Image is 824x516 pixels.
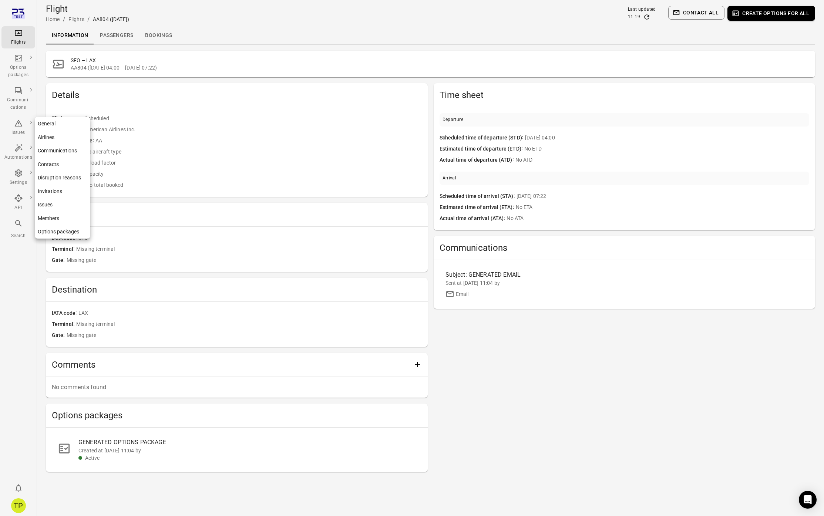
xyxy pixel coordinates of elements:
span: American Airlines Inc. [85,126,421,134]
p: No comments found [52,383,422,392]
span: Missing terminal [76,245,422,253]
span: No capacity [76,170,422,178]
h2: Origin [52,209,422,220]
div: Open Intercom Messenger [799,491,817,509]
div: 11:19 [628,13,640,21]
div: Active [85,454,416,462]
div: Local navigation [46,27,815,44]
h1: Flight [46,3,129,15]
button: Add comment [410,357,425,372]
div: API [4,204,32,212]
span: Estimated time of arrival (ETA) [440,203,516,212]
div: Departure [443,116,464,124]
span: Gate [52,331,67,340]
a: Members [35,212,90,225]
button: Tómas Páll Máté [8,495,29,516]
div: Subject: GENERATED EMAIL [445,270,714,279]
li: / [63,15,65,24]
a: Flights [68,16,84,22]
span: No ATD [515,156,809,164]
span: IATA code [52,309,78,317]
div: Email [456,290,469,298]
span: No aircraft type [84,148,421,156]
span: LAX [78,309,421,317]
button: Create options for all [727,6,815,21]
a: Issues [35,198,90,212]
span: [DATE] 04:00 [525,134,809,142]
span: No ETD [524,145,809,153]
span: No load factor [82,159,421,167]
a: Contacts [35,158,90,171]
a: Invitations [35,185,90,198]
button: Refresh data [643,13,650,21]
div: Arrival [443,175,457,182]
span: No ATA [507,215,809,223]
span: No ETA [516,203,809,212]
div: Search [4,232,32,240]
h2: Options packages [52,409,422,421]
span: Missing gate [67,256,422,264]
a: General [35,117,90,131]
span: Scheduled time of arrival (STA) [440,192,517,200]
span: Gate [52,256,67,264]
div: Issues [4,129,32,136]
span: Estimated time of departure (ETD) [440,145,524,153]
div: Created at [DATE] 11:04 by [78,447,416,454]
span: AA [95,137,422,145]
span: Terminal [52,245,76,253]
a: Communications [35,144,90,158]
div: Flights [4,39,32,46]
span: Scheduled time of departure (STD) [440,134,525,142]
a: Information [46,27,94,44]
a: Bookings [139,27,178,44]
a: Options packages [35,225,90,239]
div: TP [11,498,26,513]
h2: Communications [440,242,810,254]
div: AA804 ([DATE]) [93,16,129,23]
span: Missing terminal [76,320,422,328]
a: Home [46,16,60,22]
div: Last updated [628,6,656,13]
button: Contact all [668,6,724,20]
h2: Destination [52,284,422,296]
span: Flight status [52,115,85,123]
div: Settings [4,179,32,186]
div: Sent at [DATE] 11:04 by [445,279,804,287]
h2: Comments [52,359,410,371]
button: Notifications [11,480,26,495]
nav: Breadcrumbs [46,15,129,24]
h2: Time sheet [440,89,810,101]
div: Options packages [4,64,32,79]
span: Actual time of arrival (ATA) [440,215,507,223]
li: / [87,15,90,24]
nav: Local navigation [35,117,90,239]
div: Automations [4,154,32,161]
div: GENERATED OPTIONS PACKAGE [78,438,416,447]
span: No total booked [86,181,421,189]
span: SFO [78,234,421,242]
div: Communi-cations [4,97,32,111]
span: Scheduled [85,115,421,123]
a: Airlines [35,131,90,144]
span: Actual time of departure (ATD) [440,156,515,164]
span: Missing gate [67,331,422,340]
span: [DATE] 07:22 [517,192,809,200]
h2: Details [52,89,422,101]
a: Passengers [94,27,139,44]
span: AA804 ([DATE] 04:00 – [DATE] 07:22) [71,64,809,71]
h2: SFO – LAX [71,57,809,64]
span: Terminal [52,320,76,328]
a: Disruption reasons [35,171,90,185]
